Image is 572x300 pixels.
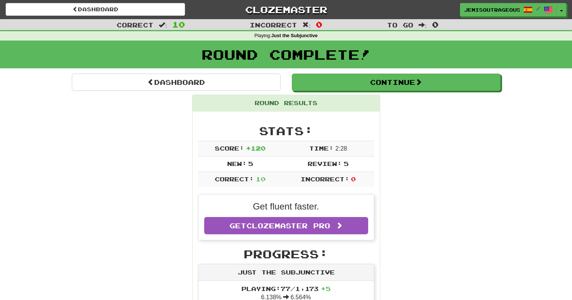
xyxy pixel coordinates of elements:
span: 10 [256,175,266,182]
span: + 120 [246,145,266,152]
a: GetClozemaster Pro [204,217,368,234]
span: To go [387,21,413,29]
span: 2 : 28 [335,145,347,152]
span: Correct [117,21,153,29]
strong: Just the Subjunctive [271,33,317,38]
span: Score: [215,145,244,152]
span: 5 [248,160,253,167]
span: Review: [308,160,342,167]
span: Clozemaster Pro [246,222,330,230]
h2: Progress: [198,248,374,260]
span: Incorrect [250,21,297,29]
h2: Stats: [198,125,374,137]
p: Get fluent faster. [204,200,368,213]
span: : [419,22,427,28]
span: Incorrect: [300,175,349,182]
span: + 5 [321,285,331,292]
span: 5 [344,160,349,167]
span: Playing: 77 / 1,173 [241,285,331,292]
h1: Round Complete! [3,47,569,62]
button: Continue [292,74,501,91]
span: Correct: [215,175,254,182]
span: Time: [309,145,334,152]
span: JEMisoutrageous [464,6,520,13]
span: : [159,22,167,28]
a: Clozemaster [196,3,376,16]
a: JEMisoutrageous / [460,3,557,17]
span: / [536,6,540,11]
span: New: [227,160,247,167]
div: Round Results [193,95,380,112]
span: 0 [351,175,356,182]
span: 0 [316,20,322,29]
span: : [302,22,311,28]
a: Dashboard [6,3,185,16]
div: Just the Subjunctive [199,264,374,281]
a: Dashboard [72,74,281,91]
span: 10 [172,20,185,29]
span: 0 [432,20,438,29]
